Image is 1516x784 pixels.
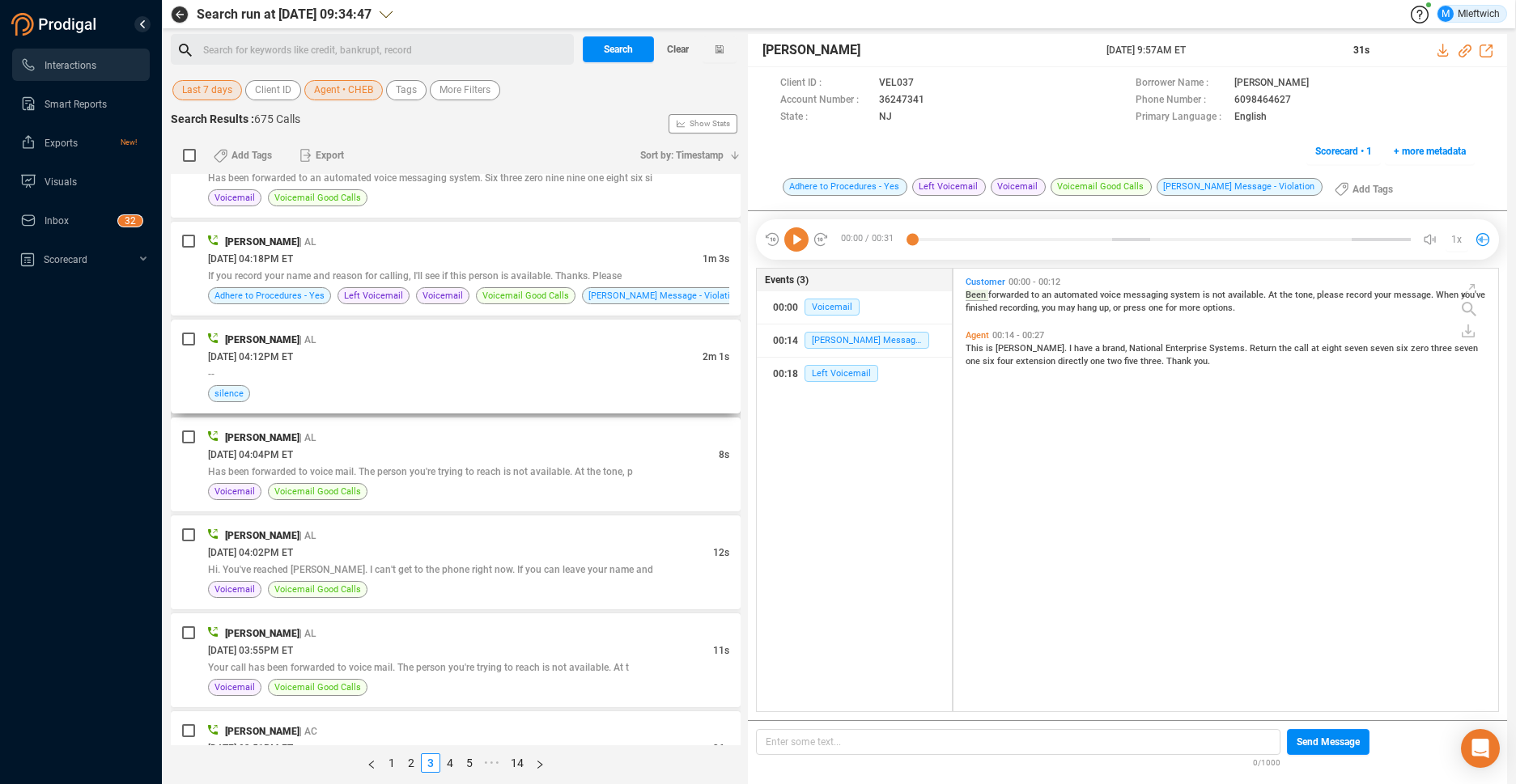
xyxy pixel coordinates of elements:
a: 4 [441,754,459,772]
span: Send Message [1297,729,1360,755]
span: Add Tags [231,142,272,168]
span: Search Results : [171,112,254,125]
span: Thank [1166,356,1194,367]
span: Voicemail Good Calls [482,288,569,303]
span: Visuals [45,176,77,188]
span: Last 7 days [182,80,232,100]
span: is [986,343,996,354]
button: Scorecard • 1 [1306,138,1381,164]
span: Systems. [1209,343,1250,354]
span: Adhere to Procedures - Yes [783,178,907,196]
button: 1x [1446,228,1468,251]
span: 1x [1451,227,1462,252]
a: 3 [422,754,440,772]
button: + more metadata [1385,138,1475,164]
span: [PERSON_NAME] [762,40,860,60]
a: ExportsNew! [20,126,137,159]
span: automated [1054,290,1100,300]
div: 00:18 [773,361,798,387]
span: options. [1203,303,1235,313]
span: messaging [1123,290,1170,300]
span: Exports [45,138,78,149]
span: you've [1461,290,1485,300]
span: National [1129,343,1166,354]
span: Return [1250,343,1279,354]
span: [PERSON_NAME] [225,334,299,345]
li: 2 [401,753,421,773]
span: Agent [966,330,989,341]
span: Add Tags [1353,176,1393,202]
span: seven [1454,343,1478,354]
li: Interactions [12,49,150,81]
span: + more metadata [1394,138,1466,164]
span: 36247341 [879,92,924,109]
span: six [1396,343,1411,354]
button: Add Tags [1325,176,1403,202]
li: Visuals [12,165,150,197]
span: four [997,356,1016,367]
span: | AL [299,236,316,248]
span: [DATE] 04:18PM ET [208,253,293,265]
span: you. [1194,356,1210,367]
span: to [1031,290,1042,300]
span: [PERSON_NAME] [225,628,299,639]
span: M [1442,6,1450,22]
span: | AC [299,726,317,737]
span: may [1058,303,1077,313]
span: More Filters [440,80,490,100]
span: I [1069,343,1074,354]
span: call [1294,343,1311,354]
span: [DATE] 03:51PM ET [208,743,293,754]
span: forwarded [988,290,1031,300]
li: Inbox [12,204,150,236]
span: Interactions [45,60,96,71]
a: 1 [383,754,401,772]
button: Search [583,36,654,62]
span: a [1095,343,1102,354]
span: directly [1058,356,1090,367]
span: | AL [299,432,316,443]
span: left [367,760,376,769]
p: 2 [130,215,136,231]
span: Your call has been forwarded to voice mail. The person you're trying to reach is not available. At t [208,662,629,673]
div: Open Intercom Messenger [1461,729,1500,768]
span: Smart Reports [45,99,107,110]
span: Show Stats [690,27,730,221]
button: Tags [386,80,427,100]
span: | AL [299,628,316,639]
li: Smart Reports [12,87,150,120]
span: Export [316,142,344,168]
span: 00:14 - 00:27 [989,330,1047,341]
span: six [983,356,997,367]
span: | AL [299,530,316,541]
span: This [966,343,986,354]
span: [PERSON_NAME] [225,726,299,737]
p: 3 [125,215,130,231]
span: Inbox [45,215,69,227]
a: 14 [506,754,529,772]
span: is [1203,290,1212,300]
span: hang [1077,303,1099,313]
span: If you record your name and reason for calling, I'll see if this person is available. Thanks. Please [208,270,622,282]
span: [DATE] 9:57AM ET [1106,43,1334,57]
span: five [1124,356,1140,367]
span: eight [1322,343,1344,354]
div: [PERSON_NAME]| AL[DATE] 04:02PM ET12sHi. You've reached [PERSON_NAME]. I can't get to the phone r... [171,515,741,609]
div: Mleftwich [1437,6,1500,22]
img: prodigal-logo [11,13,100,36]
span: Clear [667,36,689,62]
div: [PERSON_NAME]| AL[DATE] 04:18PM ET1m 3sIf you record your name and reason for calling, I'll see i... [171,222,741,316]
div: [PERSON_NAME]| AL[DATE] 04:04PM ET8sHas been forwarded to voice mail. The person you're trying to... [171,417,741,511]
li: Exports [12,126,150,159]
span: Voicemail Good Calls [274,680,361,695]
span: Scorecard [44,254,87,265]
span: more [1179,303,1203,313]
span: Voicemail Good Calls [274,582,361,597]
span: 31s [1353,44,1369,56]
span: seven [1370,343,1396,354]
span: Voicemail Good Calls [1051,178,1152,196]
li: Next Page [529,753,550,773]
span: Voicemail Good Calls [274,190,361,206]
button: Export [290,142,354,168]
span: VEL037 [879,75,914,92]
